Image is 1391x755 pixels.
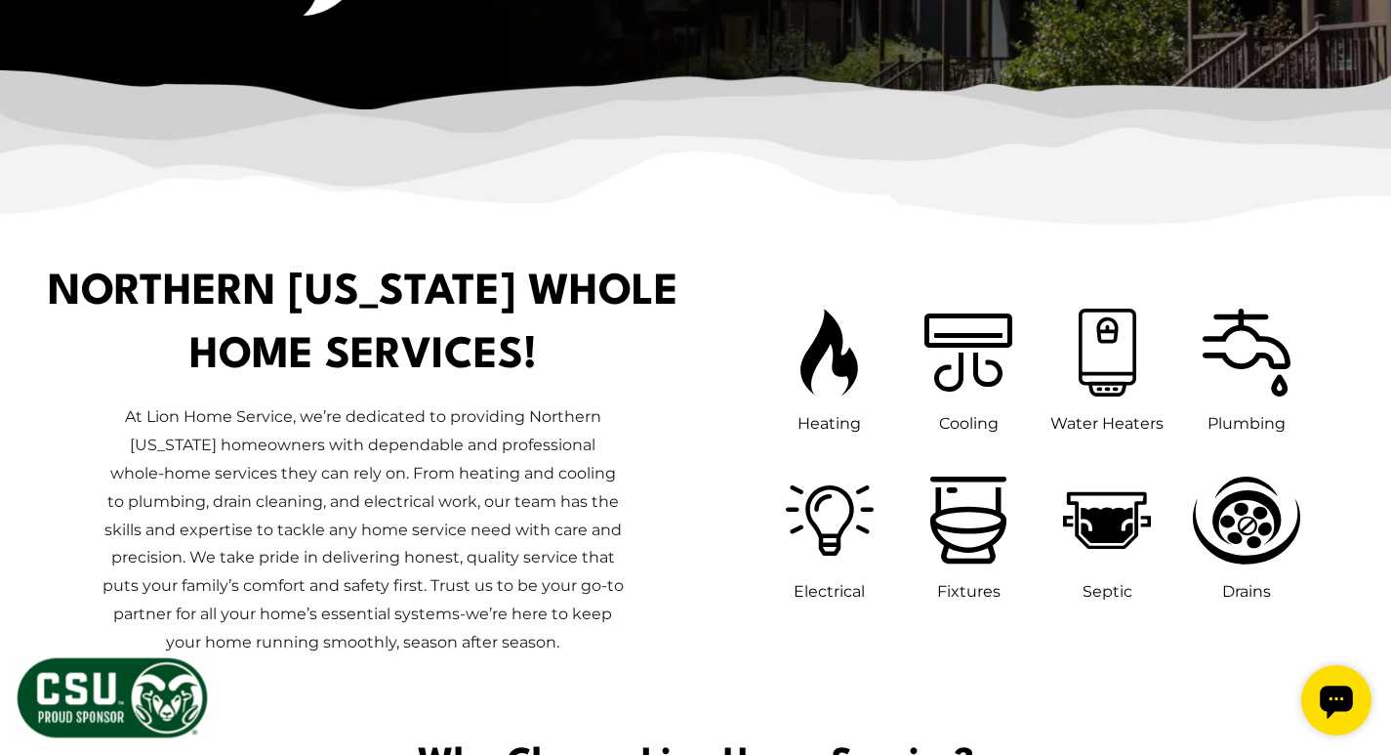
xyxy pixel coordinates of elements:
[1053,467,1161,606] a: Septic
[798,414,861,433] span: Heating
[46,262,680,389] h1: Northern [US_STATE] Whole Home Services!
[1222,582,1271,601] span: Drains
[1183,467,1310,606] a: Drains
[1050,414,1164,433] span: Water Heaters
[8,8,78,78] div: Open chat widget
[776,467,883,606] a: Electrical
[1083,582,1132,601] span: Septic
[937,582,1001,601] span: Fixtures
[915,299,1022,438] a: Cooling
[15,655,210,740] img: CSU Sponsor Badge
[102,403,625,656] p: At Lion Home Service, we’re dedicated to providing Northern [US_STATE] homeowners with dependable...
[791,299,868,438] a: Heating
[1050,299,1164,438] a: Water Heaters
[1193,299,1300,438] a: Plumbing
[1207,414,1286,433] span: Plumbing
[921,467,1017,606] a: Fixtures
[794,582,865,601] span: Electrical
[939,414,999,433] span: Cooling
